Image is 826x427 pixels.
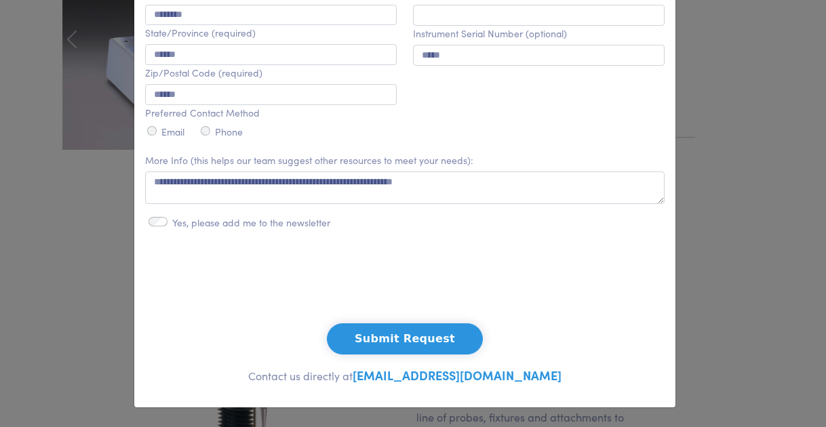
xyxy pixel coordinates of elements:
[145,107,260,119] label: Preferred Contact Method
[145,27,256,39] label: State/Province (required)
[302,257,508,310] iframe: reCAPTCHA
[353,367,562,384] a: [EMAIL_ADDRESS][DOMAIN_NAME]
[327,323,483,354] button: Submit Request
[145,155,473,166] label: More Info (this helps our team suggest other resources to meet your needs):
[161,126,184,138] label: Email
[172,217,330,228] label: Yes, please add me to the newsletter
[145,365,665,386] p: Contact us directly at
[215,126,243,138] label: Phone
[413,28,567,39] label: Instrument Serial Number (optional)
[145,67,262,79] label: Zip/Postal Code (required)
